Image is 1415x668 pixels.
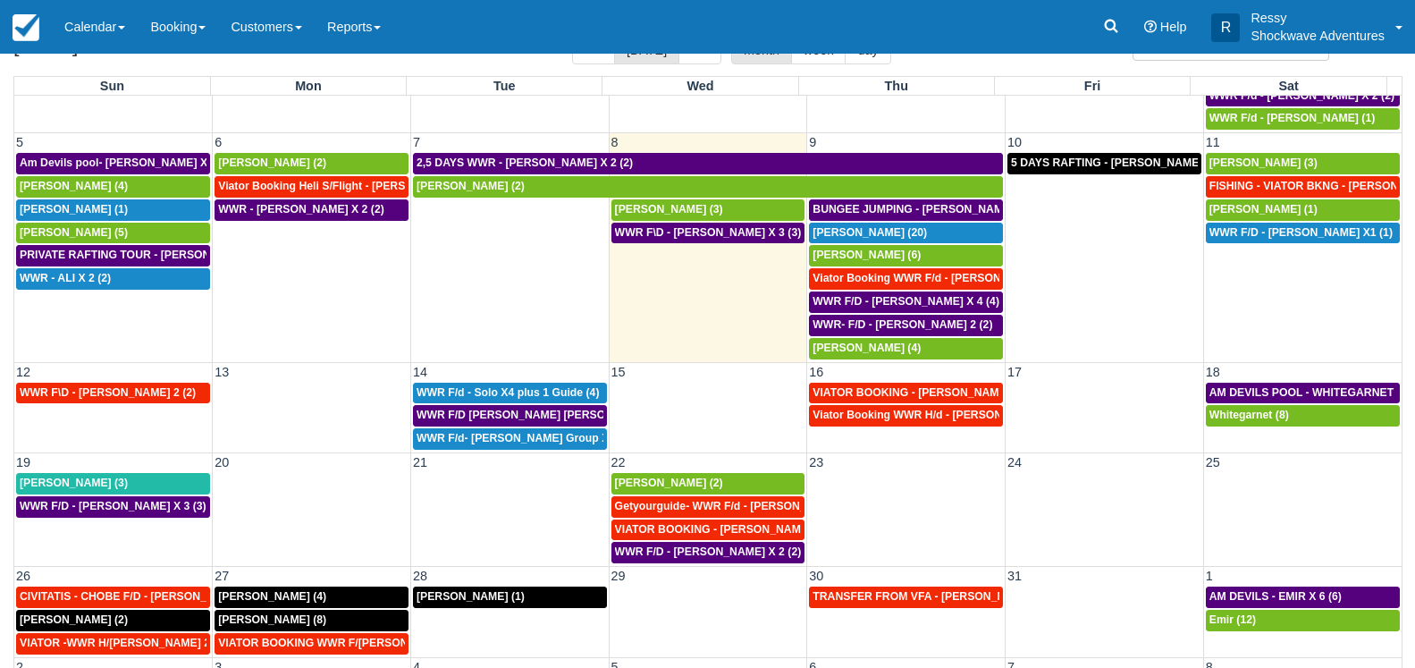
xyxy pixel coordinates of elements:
[16,473,210,495] a: [PERSON_NAME] (3)
[16,633,210,655] a: VIATOR -WWR H/[PERSON_NAME] 2 (2)
[16,223,210,244] a: [PERSON_NAME] (5)
[610,135,620,149] span: 8
[20,249,288,261] span: PRIVATE RAFTING TOUR - [PERSON_NAME] X 5 (5)
[218,203,384,216] span: WWR - [PERSON_NAME] X 2 (2)
[1209,89,1394,102] span: WWR F/d - [PERSON_NAME] X 2 (2)
[213,569,231,583] span: 27
[1251,27,1385,45] p: Shockwave Adventures
[413,428,607,450] a: WWR F/d- [PERSON_NAME] Group X 30 (30)
[411,569,429,583] span: 28
[413,383,607,404] a: WWR F/d - Solo X4 plus 1 Guide (4)
[1204,569,1215,583] span: 1
[417,386,600,399] span: WWR F/d - Solo X4 plus 1 Guide (4)
[16,587,210,608] a: CIVITATIS - CHOBE F/D - [PERSON_NAME] X 1 (1)
[16,268,210,290] a: WWR - ALI X 2 (2)
[1209,613,1256,626] span: Emir (12)
[1206,587,1400,608] a: AM DEVILS - EMIR X 6 (6)
[885,79,908,93] span: Thu
[1160,20,1187,34] span: Help
[13,14,39,41] img: checkfront-main-nav-mini-logo.png
[615,226,802,239] span: WWR F\D - [PERSON_NAME] X 3 (3)
[413,405,607,427] a: WWR F/D [PERSON_NAME] [PERSON_NAME] GROVVE X2 (1)
[218,637,483,649] span: VIATOR BOOKING WWR F/[PERSON_NAME] X1 (1)
[1209,156,1318,169] span: [PERSON_NAME] (3)
[218,180,500,192] span: Viator Booking Heli S/Flight - [PERSON_NAME] X 1 (1)
[615,523,845,536] span: VIATOR BOOKING - [PERSON_NAME] X2 (2)
[615,477,723,489] span: [PERSON_NAME] (2)
[493,79,516,93] span: Tue
[813,386,1046,399] span: VIATOR BOOKING - [PERSON_NAME] X 4 (4)
[417,590,525,603] span: [PERSON_NAME] (1)
[413,176,1003,198] a: [PERSON_NAME] (2)
[20,590,278,603] span: CIVITATIS - CHOBE F/D - [PERSON_NAME] X 1 (1)
[809,405,1003,427] a: Viator Booking WWR H/d - [PERSON_NAME] X 4 (4)
[14,365,32,379] span: 12
[215,587,408,608] a: [PERSON_NAME] (4)
[218,590,326,603] span: [PERSON_NAME] (4)
[20,637,226,649] span: VIATOR -WWR H/[PERSON_NAME] 2 (2)
[215,633,408,655] a: VIATOR BOOKING WWR F/[PERSON_NAME] X1 (1)
[1206,199,1400,221] a: [PERSON_NAME] (1)
[809,223,1003,244] a: [PERSON_NAME] (20)
[610,455,627,469] span: 22
[20,386,196,399] span: WWR F\D - [PERSON_NAME] 2 (2)
[610,365,627,379] span: 15
[16,153,210,174] a: Am Devils pool- [PERSON_NAME] X 2 (2)
[845,34,890,64] button: day
[1209,590,1342,603] span: AM DEVILS - EMIR X 6 (6)
[1206,405,1400,427] a: Whitegarnet (8)
[1278,79,1298,93] span: Sat
[20,180,128,192] span: [PERSON_NAME] (4)
[807,569,825,583] span: 30
[1206,610,1400,631] a: Emir (12)
[1209,226,1393,239] span: WWR F/D - [PERSON_NAME] X1 (1)
[809,315,1003,336] a: WWR- F/D - [PERSON_NAME] 2 (2)
[813,295,999,308] span: WWR F/D - [PERSON_NAME] X 4 (4)
[1006,569,1023,583] span: 31
[215,176,408,198] a: Viator Booking Heli S/Flight - [PERSON_NAME] X 1 (1)
[411,135,422,149] span: 7
[731,34,792,64] button: month
[1007,153,1201,174] a: 5 DAYS RAFTING - [PERSON_NAME] X 2 (4)
[1204,455,1222,469] span: 25
[611,199,805,221] a: [PERSON_NAME] (3)
[20,613,128,626] span: [PERSON_NAME] (2)
[1204,135,1222,149] span: 11
[411,365,429,379] span: 14
[213,365,231,379] span: 13
[1206,176,1400,198] a: FISHING - VIATOR BKNG - [PERSON_NAME] 2 (2)
[809,383,1003,404] a: VIATOR BOOKING - [PERSON_NAME] X 4 (4)
[417,409,738,421] span: WWR F/D [PERSON_NAME] [PERSON_NAME] GROVVE X2 (1)
[1206,383,1400,404] a: AM DEVILS POOL - WHITEGARNET X4 (4)
[615,500,868,512] span: Getyourguide- WWR F/d - [PERSON_NAME] 2 (2)
[1204,365,1222,379] span: 18
[807,365,825,379] span: 16
[809,268,1003,290] a: Viator Booking WWR F/d - [PERSON_NAME] [PERSON_NAME] X2 (2)
[813,409,1080,421] span: Viator Booking WWR H/d - [PERSON_NAME] X 4 (4)
[813,272,1170,284] span: Viator Booking WWR F/d - [PERSON_NAME] [PERSON_NAME] X2 (2)
[1011,156,1238,169] span: 5 DAYS RAFTING - [PERSON_NAME] X 2 (4)
[1206,108,1400,130] a: WWR F/d - [PERSON_NAME] (1)
[20,477,128,489] span: [PERSON_NAME] (3)
[615,545,802,558] span: WWR F/D - [PERSON_NAME] X 2 (2)
[213,455,231,469] span: 20
[218,613,326,626] span: [PERSON_NAME] (8)
[16,496,210,518] a: WWR F/D - [PERSON_NAME] X 3 (3)
[1211,13,1240,42] div: R
[417,156,633,169] span: 2,5 DAYS WWR - [PERSON_NAME] X 2 (2)
[417,432,647,444] span: WWR F/d- [PERSON_NAME] Group X 30 (30)
[611,496,805,518] a: Getyourguide- WWR F/d - [PERSON_NAME] 2 (2)
[809,245,1003,266] a: [PERSON_NAME] (6)
[813,318,992,331] span: WWR- F/D - [PERSON_NAME] 2 (2)
[807,135,818,149] span: 9
[295,79,322,93] span: Mon
[809,338,1003,359] a: [PERSON_NAME] (4)
[16,610,210,631] a: [PERSON_NAME] (2)
[1206,153,1400,174] a: [PERSON_NAME] (3)
[809,587,1003,608] a: TRANSFER FROM VFA - [PERSON_NAME] X 7 adults + 2 adults (9)
[611,520,805,541] a: VIATOR BOOKING - [PERSON_NAME] X2 (2)
[611,542,805,563] a: WWR F/D - [PERSON_NAME] X 2 (2)
[813,226,927,239] span: [PERSON_NAME] (20)
[807,455,825,469] span: 23
[14,569,32,583] span: 26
